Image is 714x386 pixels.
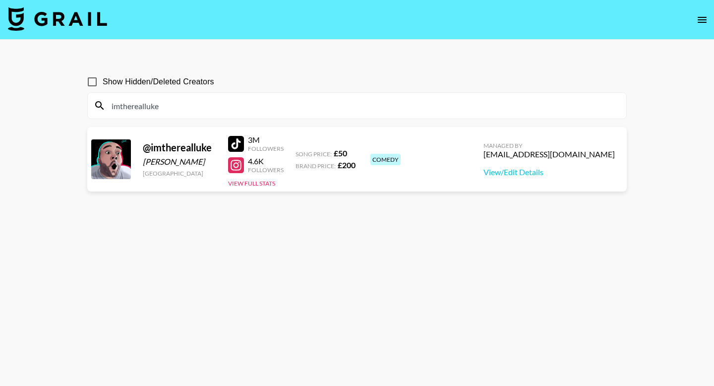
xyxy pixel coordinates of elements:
[483,142,615,149] div: Managed By
[103,76,214,88] span: Show Hidden/Deleted Creators
[228,180,275,187] button: View Full Stats
[248,135,284,145] div: 3M
[370,154,401,165] div: comedy
[248,166,284,174] div: Followers
[106,98,620,114] input: Search by User Name
[692,10,712,30] button: open drawer
[143,141,216,154] div: @ imtherealluke
[483,167,615,177] a: View/Edit Details
[296,150,332,158] span: Song Price:
[248,156,284,166] div: 4.6K
[334,148,347,158] strong: £ 50
[143,170,216,177] div: [GEOGRAPHIC_DATA]
[143,157,216,167] div: [PERSON_NAME]
[338,160,356,170] strong: £ 200
[8,7,107,31] img: Grail Talent
[483,149,615,159] div: [EMAIL_ADDRESS][DOMAIN_NAME]
[248,145,284,152] div: Followers
[296,162,336,170] span: Brand Price:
